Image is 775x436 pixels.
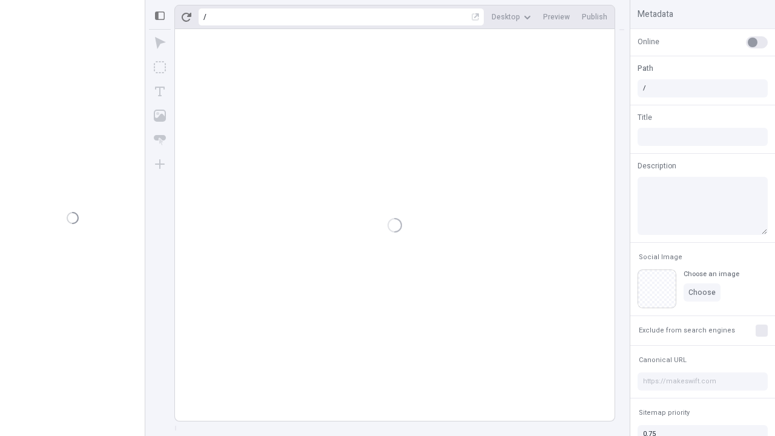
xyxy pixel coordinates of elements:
button: Sitemap priority [636,406,692,420]
button: Choose [684,283,721,302]
button: Exclude from search engines [636,323,737,338]
button: Image [149,105,171,127]
button: Button [149,129,171,151]
span: Desktop [492,12,520,22]
button: Social Image [636,250,685,265]
span: Publish [582,12,607,22]
span: Sitemap priority [639,408,690,417]
button: Preview [538,8,575,26]
button: Desktop [487,8,536,26]
span: Online [638,36,659,47]
div: / [203,12,206,22]
span: Description [638,160,676,171]
button: Publish [577,8,612,26]
span: Canonical URL [639,355,687,365]
span: Preview [543,12,570,22]
span: Choose [688,288,716,297]
input: https://makeswift.com [638,372,768,391]
button: Box [149,56,171,78]
button: Canonical URL [636,353,689,368]
span: Social Image [639,253,682,262]
span: Exclude from search engines [639,326,735,335]
span: Path [638,63,653,74]
button: Text [149,81,171,102]
span: Title [638,112,652,123]
div: Choose an image [684,269,739,279]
